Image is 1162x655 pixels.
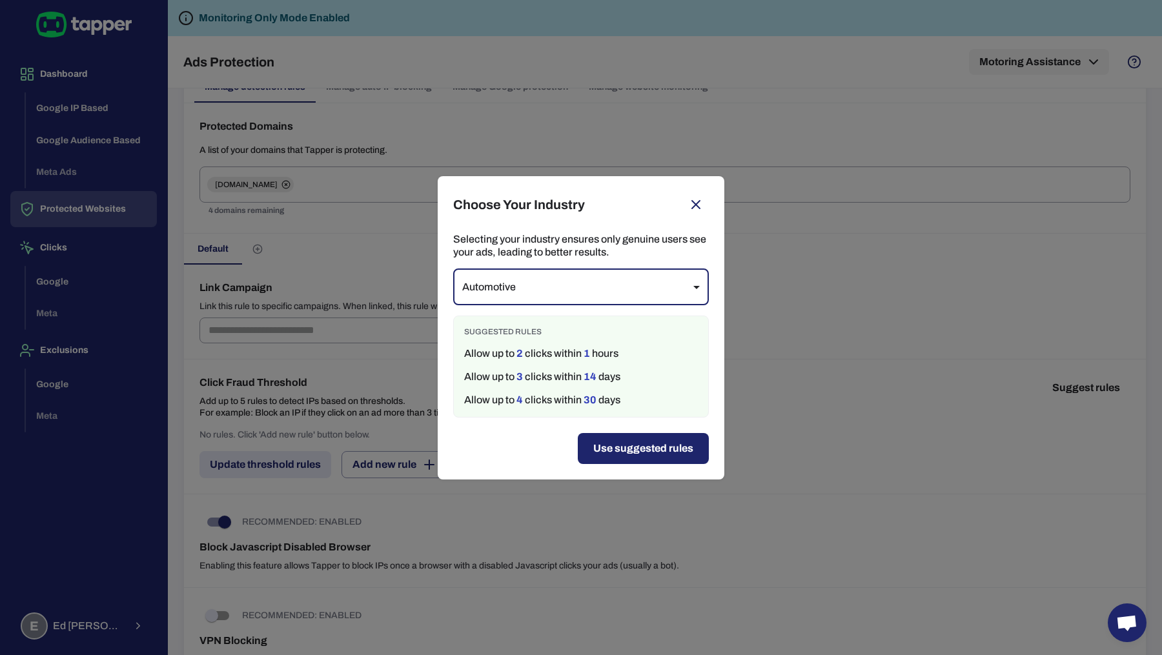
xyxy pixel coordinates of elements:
span: 3 [516,371,523,382]
div: Automotive [453,269,709,305]
p: Selecting your industry ensures only genuine users see your ads, leading to better results. [453,233,709,259]
span: Choose Your Industry [453,197,585,212]
span: Suggested rules [464,327,698,337]
span: 30 [584,394,596,405]
p: Allow up to clicks within days [464,394,698,407]
button: Use suggested rules [578,433,709,464]
span: 4 [516,394,523,405]
p: Allow up to clicks within hours [464,347,698,360]
p: Allow up to clicks within days [464,370,698,383]
span: 14 [584,371,596,382]
span: 2 [516,348,523,359]
div: Open chat [1108,603,1147,642]
span: 1 [584,348,590,359]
